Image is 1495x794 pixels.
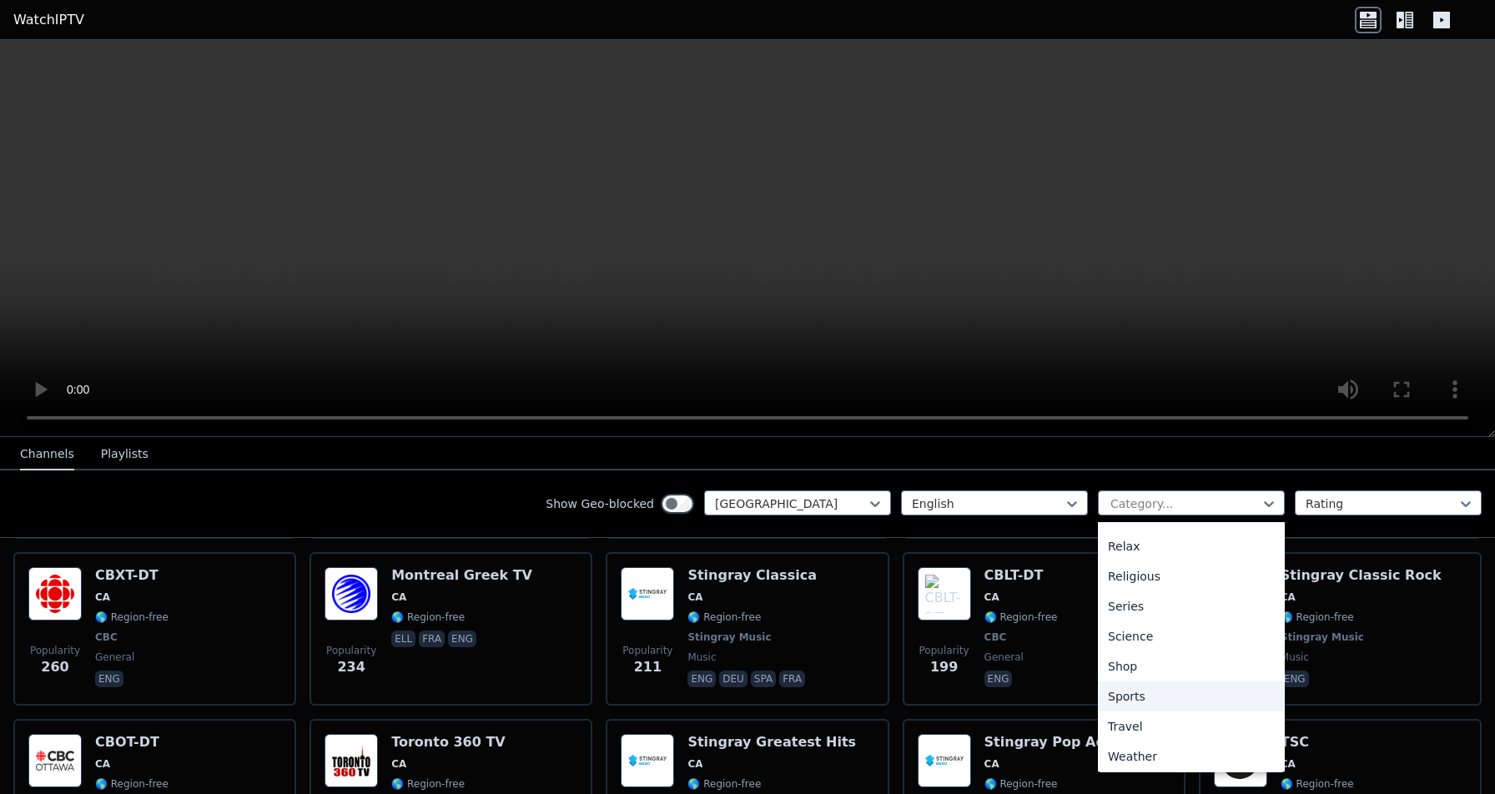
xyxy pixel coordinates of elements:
span: 🌎 Region-free [95,611,169,624]
h6: Stingray Classica [687,567,817,584]
span: CA [1281,757,1296,771]
div: Weather [1098,741,1285,771]
div: Science [1098,621,1285,651]
h6: TSC [1281,734,1354,751]
span: CA [984,590,999,604]
span: music [687,651,716,664]
p: fra [419,631,445,647]
p: deu [719,671,747,687]
span: CA [391,757,406,771]
span: 211 [634,657,662,677]
h6: CBXT-DT [95,567,169,584]
span: CA [687,757,702,771]
span: CBC [984,631,1007,644]
img: Stingray Pop Adult [918,734,971,787]
img: Toronto 360 TV [325,734,378,787]
h6: CBLT-DT [984,567,1058,584]
div: Shop [1098,651,1285,681]
span: CA [1281,590,1296,604]
p: fra [779,671,805,687]
img: Stingray Greatest Hits [621,734,674,787]
span: Popularity [622,644,672,657]
span: 234 [337,657,365,677]
img: CBXT-DT [28,567,82,621]
img: CBLT-DT [918,567,971,621]
span: music [1281,651,1309,664]
button: Playlists [101,439,148,470]
span: Stingray Music [1281,631,1364,644]
h6: Stingray Pop Adult [984,734,1126,751]
span: CA [687,590,702,604]
span: Popularity [30,644,80,657]
span: 🌎 Region-free [984,777,1058,791]
h6: CBOT-DT [95,734,169,751]
span: general [95,651,134,664]
span: 🌎 Region-free [687,611,761,624]
span: 🌎 Region-free [391,611,465,624]
img: Montreal Greek TV [325,567,378,621]
span: CA [95,757,110,771]
span: CA [391,590,406,604]
div: Religious [1098,561,1285,591]
span: CA [984,757,999,771]
a: WatchIPTV [13,10,84,30]
div: Series [1098,591,1285,621]
label: Show Geo-blocked [546,495,654,512]
h6: Montreal Greek TV [391,567,532,584]
span: 🌎 Region-free [1281,777,1354,791]
span: general [984,651,1024,664]
button: Channels [20,439,74,470]
div: Sports [1098,681,1285,711]
span: Stingray Music [687,631,771,644]
p: eng [448,631,476,647]
p: eng [95,671,123,687]
h6: Toronto 360 TV [391,734,506,751]
img: CBOT-DT [28,734,82,787]
span: Popularity [919,644,969,657]
div: Travel [1098,711,1285,741]
span: 🌎 Region-free [984,611,1058,624]
span: 🌎 Region-free [95,777,169,791]
div: Relax [1098,531,1285,561]
span: Popularity [326,644,376,657]
span: CBC [95,631,118,644]
p: eng [687,671,716,687]
span: CA [95,590,110,604]
span: 199 [930,657,958,677]
p: ell [391,631,415,647]
p: eng [1281,671,1309,687]
p: eng [984,671,1013,687]
span: 260 [41,657,68,677]
img: Stingray Classica [621,567,674,621]
h6: Stingray Classic Rock [1281,567,1442,584]
span: 🌎 Region-free [1281,611,1354,624]
h6: Stingray Greatest Hits [687,734,856,751]
p: spa [751,671,776,687]
span: 🌎 Region-free [391,777,465,791]
span: 🌎 Region-free [687,777,761,791]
